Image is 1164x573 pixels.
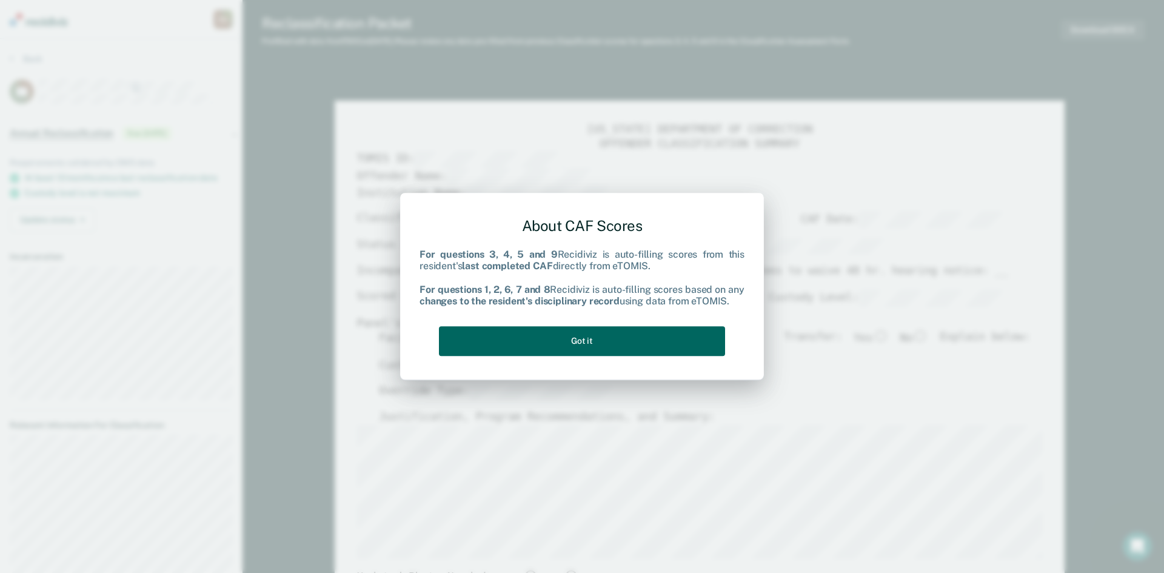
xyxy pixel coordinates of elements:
[462,261,552,272] b: last completed CAF
[420,207,744,244] div: About CAF Scores
[420,295,620,307] b: changes to the resident's disciplinary record
[420,249,744,307] div: Recidiviz is auto-filling scores from this resident's directly from eTOMIS. Recidiviz is auto-fil...
[420,284,550,295] b: For questions 1, 2, 6, 7 and 8
[439,326,725,356] button: Got it
[420,249,558,261] b: For questions 3, 4, 5 and 9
